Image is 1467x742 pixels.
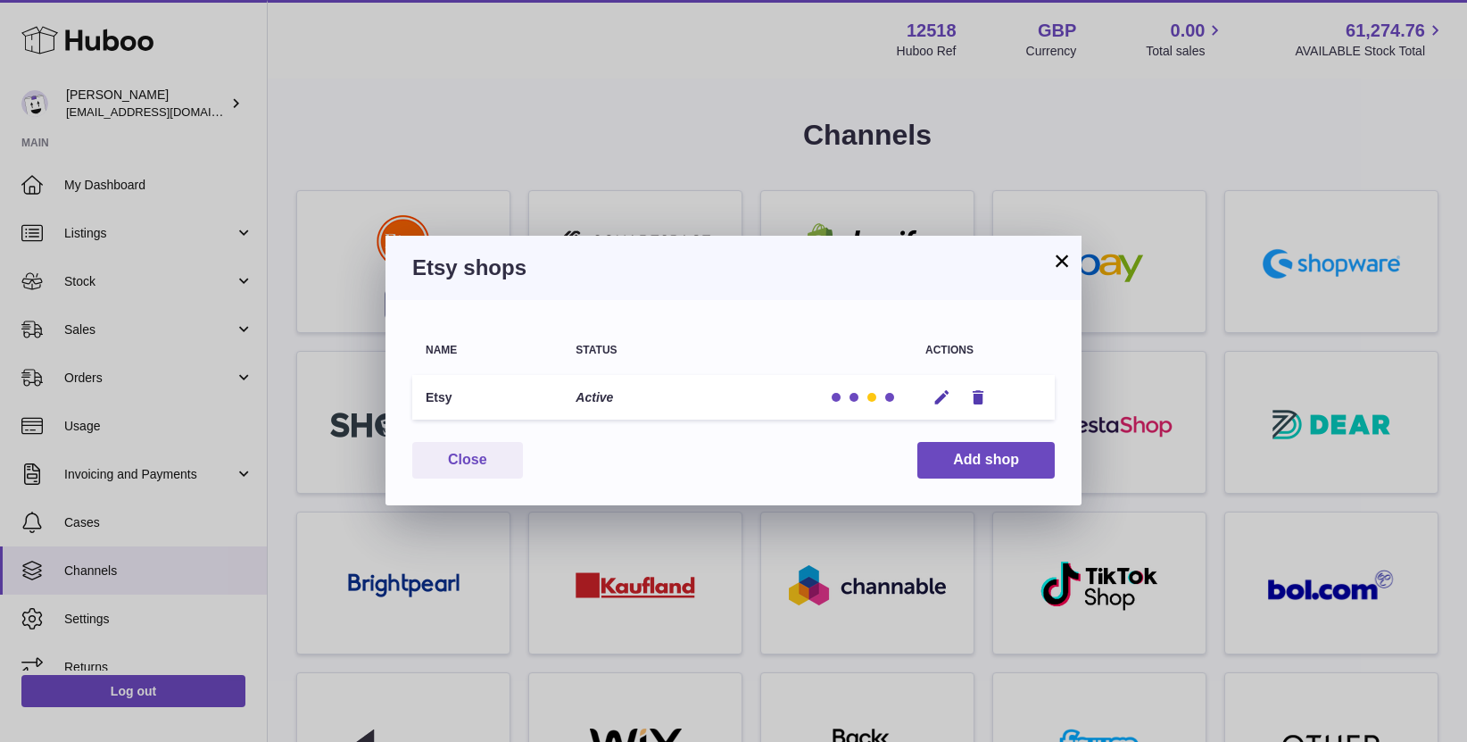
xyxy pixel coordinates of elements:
[412,442,523,479] button: Close
[850,393,858,402] div: Tracking Updates
[832,393,841,402] div: Order Imports
[867,393,876,402] div: Stock Updates
[1051,250,1073,271] button: ×
[412,375,562,421] td: Etsy
[917,442,1055,479] button: Add shop
[576,345,899,356] div: Status
[576,389,613,406] p: Active
[412,254,1055,282] h3: Etsy shops
[426,345,549,356] div: Name
[885,393,894,402] div: Listing Imports
[925,345,1041,356] div: Actions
